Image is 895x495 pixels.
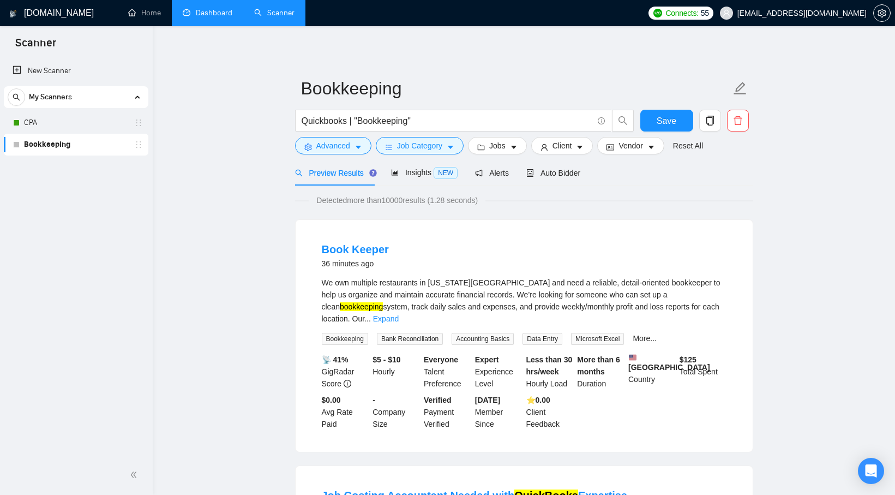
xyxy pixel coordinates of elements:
[254,8,295,17] a: searchScanner
[322,243,389,255] a: Book Keeper
[475,355,499,364] b: Expert
[524,354,575,390] div: Hourly Load
[728,116,748,126] span: delete
[322,333,368,345] span: Bookkeeping
[598,117,605,124] span: info-circle
[316,140,350,152] span: Advanced
[575,354,626,390] div: Duration
[526,355,573,376] b: Less than 30 hrs/week
[577,355,620,376] b: More than 6 months
[699,110,721,132] button: copy
[673,140,703,152] a: Reset All
[424,396,452,404] b: Verified
[531,137,593,154] button: userClientcaret-down
[680,355,696,364] b: $ 125
[340,302,383,311] mark: bookkeeping
[526,169,580,177] span: Auto Bidder
[873,9,891,17] a: setting
[522,333,562,345] span: Data Entry
[657,114,676,128] span: Save
[320,354,371,390] div: GigRadar Score
[489,140,506,152] span: Jobs
[477,143,485,151] span: folder
[629,354,636,361] img: 🇺🇸
[424,355,458,364] b: Everyone
[552,140,572,152] span: Client
[510,143,518,151] span: caret-down
[376,137,464,154] button: barsJob Categorycaret-down
[473,354,524,390] div: Experience Level
[873,4,891,22] button: setting
[723,9,730,17] span: user
[8,93,25,101] span: search
[475,396,500,404] b: [DATE]
[4,60,148,82] li: New Scanner
[452,333,514,345] span: Accounting Basics
[377,333,443,345] span: Bank Reconciliation
[397,140,442,152] span: Job Category
[434,167,458,179] span: NEW
[373,314,399,323] a: Expand
[391,168,458,177] span: Insights
[700,116,720,126] span: copy
[320,394,371,430] div: Avg Rate Paid
[29,86,72,108] span: My Scanners
[576,143,584,151] span: caret-down
[24,134,128,156] a: Bookkeeping
[344,380,351,387] span: info-circle
[322,277,726,325] div: We own multiple restaurants in [US_STATE][GEOGRAPHIC_DATA] and need a reliable, detail-oriented b...
[322,396,341,404] b: $0.00
[8,88,25,106] button: search
[475,169,509,177] span: Alerts
[309,194,485,206] span: Detected more than 10000 results (1.28 seconds)
[540,143,548,151] span: user
[373,355,400,364] b: $5 - $10
[422,394,473,430] div: Payment Verified
[370,354,422,390] div: Hourly
[858,458,884,484] div: Open Intercom Messenger
[701,7,709,19] span: 55
[597,137,664,154] button: idcardVendorcaret-down
[606,143,614,151] span: idcard
[526,396,550,404] b: ⭐️ 0.00
[677,354,729,390] div: Total Spent
[322,355,349,364] b: 📡 41%
[526,169,534,177] span: robot
[295,169,303,177] span: search
[355,143,362,151] span: caret-down
[475,169,483,177] span: notification
[612,110,634,132] button: search
[4,86,148,156] li: My Scanners
[134,118,143,127] span: holder
[322,257,389,270] div: 36 minutes ago
[130,469,141,480] span: double-left
[134,140,143,149] span: holder
[633,334,657,343] a: More...
[7,35,65,58] span: Scanner
[373,396,375,404] b: -
[468,137,527,154] button: folderJobscaret-down
[304,143,312,151] span: setting
[9,5,17,22] img: logo
[640,110,693,132] button: Save
[391,169,399,176] span: area-chart
[653,9,662,17] img: upwork-logo.png
[473,394,524,430] div: Member Since
[368,168,378,178] div: Tooltip anchor
[447,143,454,151] span: caret-down
[612,116,633,126] span: search
[626,354,677,390] div: Country
[295,169,374,177] span: Preview Results
[618,140,642,152] span: Vendor
[295,137,371,154] button: settingAdvancedcaret-down
[301,75,731,102] input: Scanner name...
[364,314,371,323] span: ...
[13,60,140,82] a: New Scanner
[422,354,473,390] div: Talent Preference
[727,110,749,132] button: delete
[647,143,655,151] span: caret-down
[370,394,422,430] div: Company Size
[302,114,593,128] input: Search Freelance Jobs...
[385,143,393,151] span: bars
